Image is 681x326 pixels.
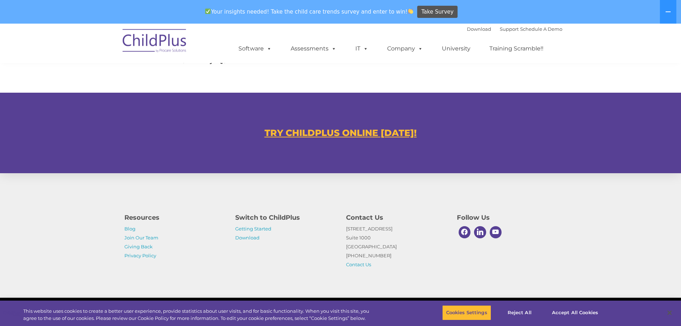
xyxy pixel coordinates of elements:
a: Download [467,26,491,32]
h4: Follow Us [457,213,557,223]
a: Join Our Team [124,235,158,240]
a: Linkedin [472,224,488,240]
a: Youtube [488,224,504,240]
a: Privacy Policy [124,253,156,258]
a: Blog [124,226,135,232]
h4: Contact Us [346,213,446,223]
img: ✅ [205,9,211,14]
span: Take Survey [421,6,454,18]
a: Training Scramble!! [482,42,551,56]
h4: Resources [124,213,224,223]
img: ChildPlus by Procare Solutions [119,24,191,60]
a: Giving Back [124,244,153,249]
img: 👏 [408,9,413,14]
font: | [467,26,562,32]
a: Schedule A Demo [520,26,562,32]
a: Support [500,26,519,32]
button: Accept All Cookies [548,305,602,320]
a: Software [231,42,279,56]
a: IT [348,42,375,56]
a: Download [235,235,260,240]
p: [STREET_ADDRESS] Suite 1000 [GEOGRAPHIC_DATA] [PHONE_NUMBER] [346,224,446,269]
a: Contact Us [346,262,371,267]
a: University [435,42,478,56]
button: Cookies Settings [442,305,491,320]
a: TRY CHILDPLUS ONLINE [DATE]! [265,127,417,138]
a: Getting Started [235,226,271,232]
a: Company [380,42,430,56]
a: Assessments [283,42,344,56]
div: This website uses cookies to create a better user experience, provide statistics about user visit... [23,308,375,322]
button: Close [662,305,677,321]
button: Reject All [497,305,542,320]
a: Take Survey [417,6,458,18]
h4: Switch to ChildPlus [235,213,335,223]
a: Facebook [457,224,473,240]
span: Your insights needed! Take the child care trends survey and enter to win! [202,5,416,19]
